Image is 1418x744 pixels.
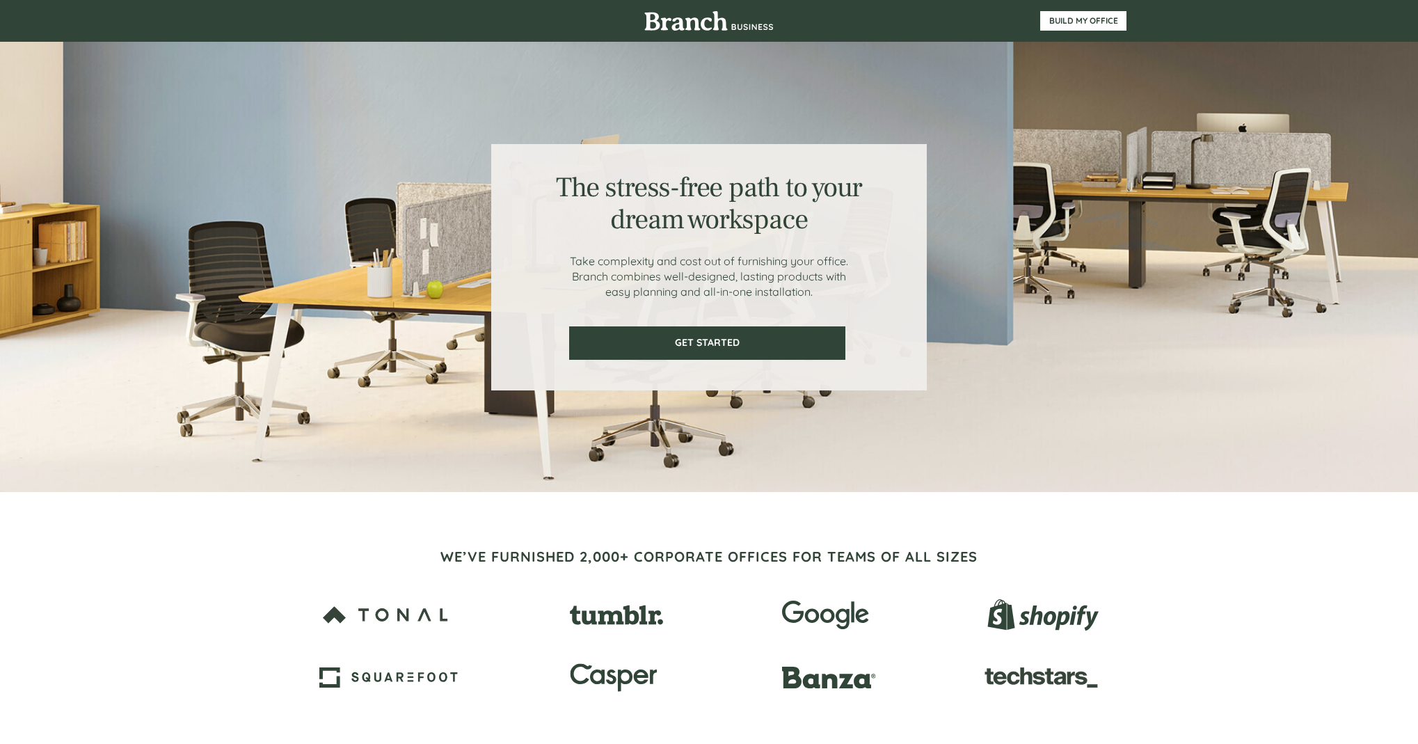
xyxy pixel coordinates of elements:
[570,254,848,299] span: Take complexity and cost out of furnishing your office. Branch combines well-designed, lasting pr...
[440,548,978,565] span: WE’VE FURNISHED 2,000+ CORPORATE OFFICES FOR TEAMS OF ALL SIZES
[556,170,861,237] span: The stress-free path to your dream workspace
[571,337,844,349] span: GET STARTED
[1040,11,1126,31] a: BUILD MY OFFICE
[569,326,845,360] a: GET STARTED
[1040,16,1126,26] span: BUILD MY OFFICE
